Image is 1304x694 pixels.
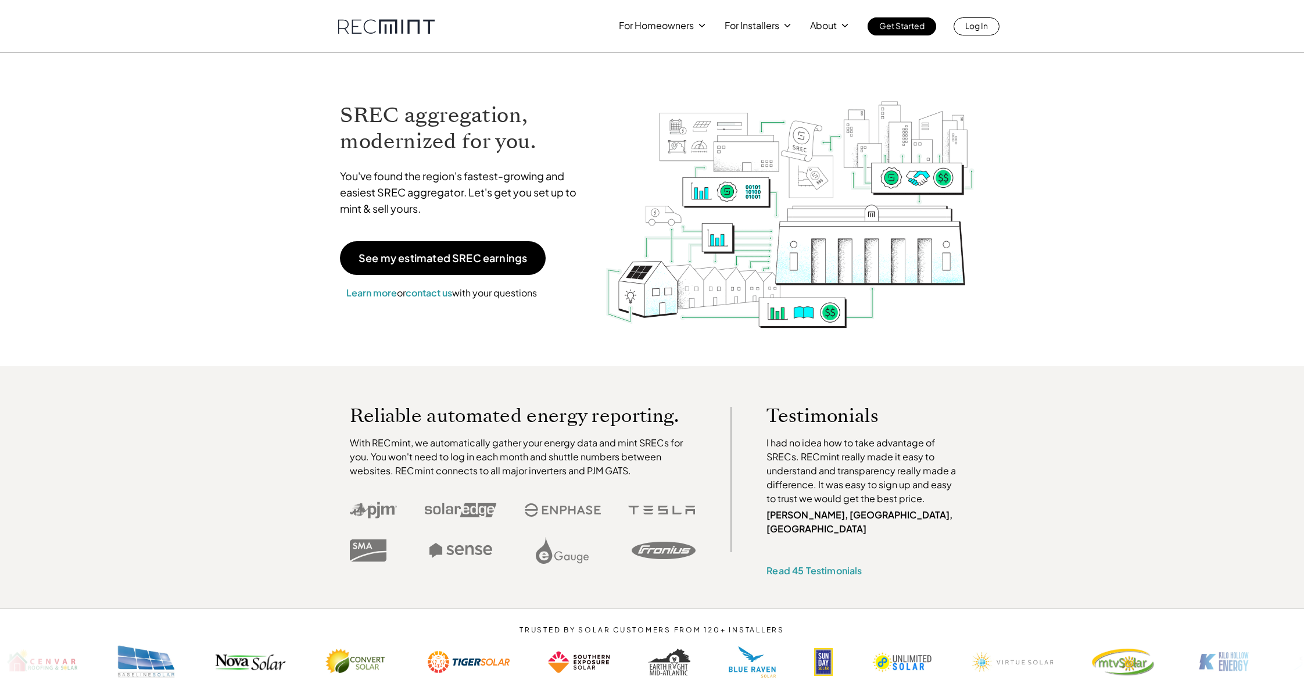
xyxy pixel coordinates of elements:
[879,17,925,34] p: Get Started
[340,285,543,301] p: or with your questions
[965,17,988,34] p: Log In
[340,168,587,217] p: You've found the region's fastest-growing and easiest SREC aggregator. Let's get you set up to mi...
[766,508,962,536] p: [PERSON_NAME], [GEOGRAPHIC_DATA], [GEOGRAPHIC_DATA]
[766,407,940,424] p: Testimonials
[406,287,452,299] a: contact us
[485,626,820,634] p: TRUSTED BY SOLAR CUSTOMERS FROM 120+ INSTALLERS
[619,17,694,34] p: For Homeowners
[359,253,527,263] p: See my estimated SREC earnings
[810,17,837,34] p: About
[766,564,862,577] a: Read 45 Testimonials
[350,407,696,424] p: Reliable automated energy reporting.
[954,17,1000,35] a: Log In
[340,102,587,155] h1: SREC aggregation, modernized for you.
[346,287,397,299] a: Learn more
[766,436,962,506] p: I had no idea how to take advantage of SRECs. RECmint really made it easy to understand and trans...
[605,70,976,331] img: RECmint value cycle
[340,241,546,275] a: See my estimated SREC earnings
[350,436,696,478] p: With RECmint, we automatically gather your energy data and mint SRECs for you. You won't need to ...
[725,17,779,34] p: For Installers
[868,17,936,35] a: Get Started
